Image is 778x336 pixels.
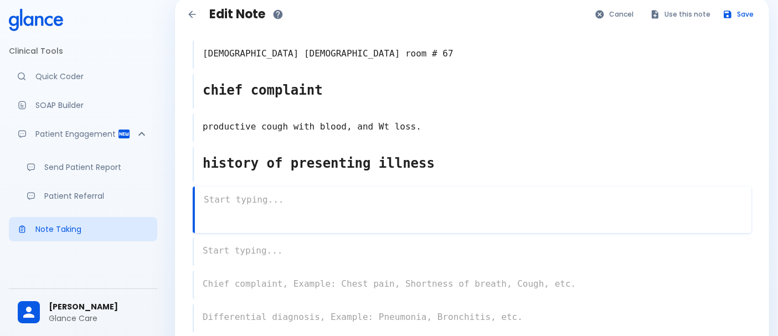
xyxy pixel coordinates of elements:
[18,184,157,208] a: Receive patient referrals
[194,43,751,65] textarea: [DEMOGRAPHIC_DATA] [DEMOGRAPHIC_DATA] room # 67
[18,155,157,179] a: Send a patient summary
[194,149,751,178] textarea: history of presenting illness
[9,64,157,89] a: Moramiz: Find ICD10AM codes instantly
[9,217,157,241] a: Advanced note-taking
[44,190,148,201] p: Patient Referral
[49,313,148,324] p: Glance Care
[35,224,148,235] p: Note Taking
[49,301,148,313] span: [PERSON_NAME]
[589,6,640,22] button: Cancel and go back to notes
[9,122,157,146] div: Patient Reports & Referrals
[44,162,148,173] p: Send Patient Report
[184,6,200,23] button: Back to notes
[35,100,148,111] p: SOAP Builder
[9,38,157,64] li: Clinical Tools
[9,255,157,281] li: Claim Management
[35,71,148,82] p: Quick Coder
[9,293,157,332] div: [PERSON_NAME]Glance Care
[194,76,751,105] textarea: chief complaint
[717,6,760,22] button: Save note
[209,7,265,22] h1: Edit Note
[9,93,157,117] a: Docugen: Compose a clinical documentation in seconds
[35,128,117,139] p: Patient Engagement
[645,6,717,22] button: Use this note for Quick Coder, SOAP Builder, Patient Report
[194,116,751,138] textarea: productive cough with blood, and Wt loss.
[270,6,286,23] button: How to use notes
